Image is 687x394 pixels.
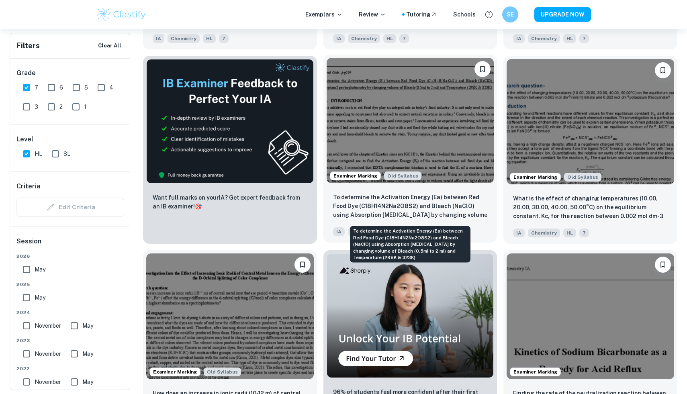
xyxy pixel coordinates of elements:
[564,173,601,182] div: Starting from the May 2025 session, the Chemistry IA requirements have changed. It's OK to refer ...
[513,229,525,237] span: IA
[534,7,591,22] button: UPGRADE NOW
[16,237,124,253] h6: Session
[333,227,345,236] span: IA
[327,253,494,378] img: Thumbnail
[35,83,38,92] span: 7
[305,10,343,19] p: Exemplars
[16,40,40,51] h6: Filters
[219,34,229,43] span: 7
[510,174,560,181] span: Examiner Marking
[84,83,88,92] span: 5
[655,62,671,78] button: Bookmark
[203,34,216,43] span: HL
[506,10,515,19] h6: SE
[330,172,380,180] span: Examiner Marking
[507,253,674,379] img: Chemistry IA example thumbnail: Finding the rate of the neutralization r
[35,321,61,330] span: November
[59,102,63,111] span: 2
[482,8,496,21] button: Help and Feedback
[109,83,113,92] span: 4
[82,321,93,330] span: May
[16,182,40,191] h6: Criteria
[384,171,421,180] div: Starting from the May 2025 session, the Chemistry IA requirements have changed. It's OK to refer ...
[579,229,589,237] span: 7
[323,56,497,244] a: Examiner MarkingStarting from the May 2025 session, the Chemistry IA requirements have changed. I...
[350,226,470,263] div: To determine the Activation Energy (Ea) between Red Food Dye (C18H14N2Na2O8S2) and Bleach (NaClO)...
[333,193,488,220] p: To determine the Activation Energy (Ea) between Red Food Dye (C18H14N2Na2O8S2) and Bleach (NaClO)...
[204,367,241,376] span: Old Syllabus
[35,265,45,274] span: May
[579,34,589,43] span: 7
[84,102,86,111] span: 1
[513,34,525,43] span: IA
[507,59,674,184] img: Chemistry IA example thumbnail: What is the effect of changing temperatu
[153,193,307,211] p: Want full marks on your IA ? Get expert feedback from an IB examiner!
[150,368,200,376] span: Examiner Marking
[333,34,345,43] span: IA
[96,40,123,52] button: Clear All
[563,229,576,237] span: HL
[16,309,124,316] span: 2024
[35,149,42,158] span: HL
[528,34,560,43] span: Chemistry
[513,194,668,221] p: What is the effect of changing temperatures (10.00, 20.00, 30.00, 40.00, 50.00°C) on the equilibr...
[348,227,380,236] span: Chemistry
[503,56,677,244] a: Examiner MarkingStarting from the May 2025 session, the Chemistry IA requirements have changed. I...
[16,281,124,288] span: 2025
[153,34,164,43] span: IA
[146,253,314,379] img: Chemistry IA example thumbnail: How does an increase in ionic radii (10-
[204,367,241,376] div: Starting from the May 2025 session, the Chemistry IA requirements have changed. It's OK to refer ...
[35,349,61,358] span: November
[82,378,93,386] span: May
[35,293,45,302] span: May
[16,337,124,344] span: 2023
[399,34,409,43] span: 7
[510,368,560,376] span: Examiner Marking
[82,349,93,358] span: May
[348,34,380,43] span: Chemistry
[16,68,124,78] h6: Grade
[195,203,202,210] span: 🎯
[474,61,491,77] button: Bookmark
[35,378,61,386] span: November
[35,102,38,111] span: 3
[16,135,124,144] h6: Level
[406,10,437,19] a: Tutoring
[16,365,124,372] span: 2022
[63,149,70,158] span: SL
[146,59,314,184] img: Thumbnail
[528,229,560,237] span: Chemistry
[655,257,671,273] button: Bookmark
[359,10,386,19] p: Review
[563,34,576,43] span: HL
[16,253,124,260] span: 2026
[16,198,124,217] div: Criteria filters are unavailable when searching by topic
[383,34,396,43] span: HL
[502,6,518,22] button: SE
[453,10,476,19] a: Schools
[96,6,147,22] img: Clastify logo
[143,56,317,244] a: ThumbnailWant full marks on yourIA? Get expert feedback from an IB examiner!
[59,83,63,92] span: 6
[327,58,494,183] img: Chemistry IA example thumbnail: To determine the Activation Energy (Ea)
[384,171,421,180] span: Old Syllabus
[294,257,311,273] button: Bookmark
[168,34,200,43] span: Chemistry
[564,173,601,182] span: Old Syllabus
